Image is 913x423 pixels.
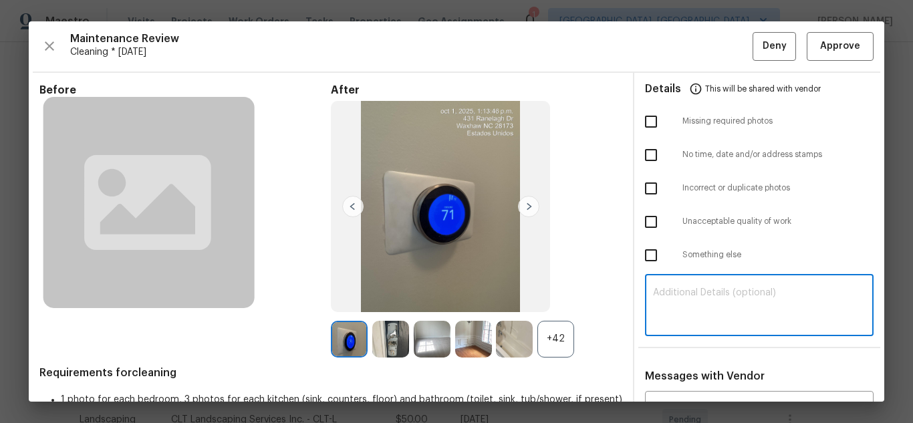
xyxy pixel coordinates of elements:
[39,366,622,380] span: Requirements for cleaning
[39,84,331,97] span: Before
[70,45,753,59] span: Cleaning * [DATE]
[645,371,765,382] span: Messages with Vendor
[61,393,622,406] li: 1 photo for each bedroom, 3 photos for each kitchen (sink, counters, floor) and bathroom (toilet,...
[634,205,884,239] div: Unacceptable quality of work
[763,38,787,55] span: Deny
[518,196,539,217] img: right-chevron-button-url
[820,38,860,55] span: Approve
[537,321,574,358] div: +42
[753,32,796,61] button: Deny
[682,116,874,127] span: Missing required photos
[70,32,753,45] span: Maintenance Review
[682,149,874,160] span: No time, date and/or address stamps
[682,249,874,261] span: Something else
[634,138,884,172] div: No time, date and/or address stamps
[331,84,622,97] span: After
[634,105,884,138] div: Missing required photos
[634,239,884,272] div: Something else
[807,32,874,61] button: Approve
[634,172,884,205] div: Incorrect or duplicate photos
[342,196,364,217] img: left-chevron-button-url
[645,73,681,105] span: Details
[682,216,874,227] span: Unacceptable quality of work
[705,73,821,105] span: This will be shared with vendor
[682,182,874,194] span: Incorrect or duplicate photos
